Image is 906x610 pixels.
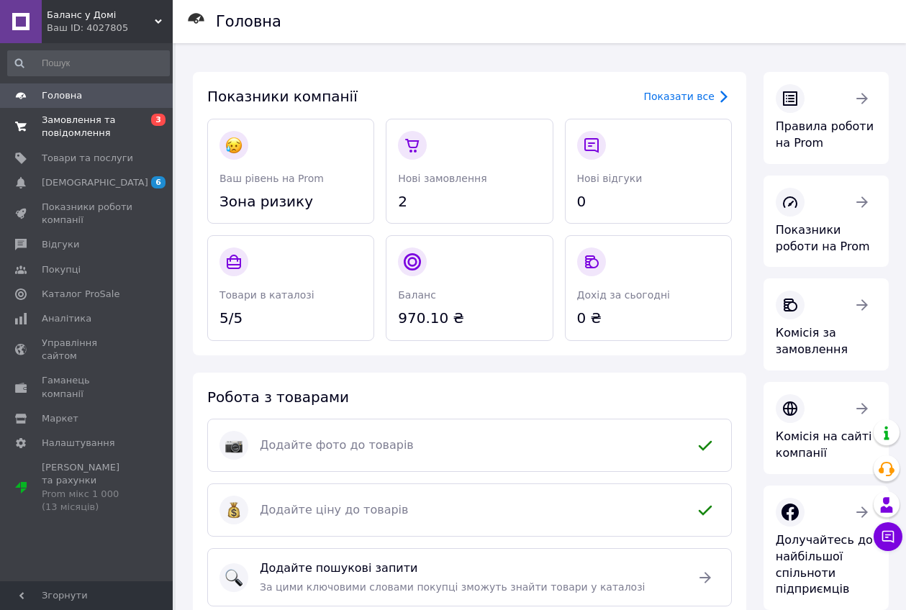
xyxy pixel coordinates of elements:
span: Правила роботи на Prom [776,119,874,150]
a: Долучайтесь до найбільшої спільноти підприємців [764,486,889,610]
span: Додайте ціну до товарів [260,502,679,519]
span: Гаманець компанії [42,374,133,400]
span: Показники роботи компанії [42,201,133,227]
span: Нові замовлення [398,173,486,184]
span: Баланс [398,289,436,301]
span: Товари та послуги [42,152,133,165]
img: :camera: [225,437,243,454]
button: Чат з покупцем [874,522,902,551]
span: Каталог ProSale [42,288,119,301]
div: Ваш ID: 4027805 [47,22,173,35]
span: Товари в каталозі [219,289,314,301]
a: :mag:Додайте пошукові запитиЗа цими ключовими словами покупці зможуть знайти товари у каталозі [207,548,732,606]
span: Долучайтесь до найбільшої спільноти підприємців [776,533,873,596]
span: Головна [42,89,82,102]
span: Замовлення та повідомлення [42,114,133,140]
span: Налаштування [42,437,115,450]
span: Додайте фото до товарів [260,437,679,454]
img: :mag: [225,569,243,586]
span: Нові відгуки [577,173,643,184]
span: За цими ключовими словами покупці зможуть знайти товари у каталозі [260,581,645,593]
img: :disappointed_relieved: [225,137,243,154]
a: :camera:Додайте фото до товарів [207,419,732,472]
span: Маркет [42,412,78,425]
a: Комісія на сайті компанії [764,382,889,474]
h1: Головна [216,13,281,30]
span: Ваш рівень на Prom [219,173,324,184]
input: Пошук [7,50,170,76]
span: 0 ₴ [577,308,720,329]
span: Відгуки [42,238,79,251]
span: 5/5 [219,308,362,329]
span: 2 [398,191,540,212]
span: Робота з товарами [207,388,349,406]
span: [PERSON_NAME] та рахунки [42,461,133,514]
span: Додайте пошукові запити [260,560,679,577]
span: 3 [151,114,166,126]
a: Показати все [643,88,731,105]
span: Аналітика [42,312,91,325]
div: Prom мікс 1 000 (13 місяців) [42,488,133,514]
span: Покупці [42,263,81,276]
span: 6 [151,176,166,188]
a: Правила роботи на Prom [764,72,889,164]
span: Комісія за замовлення [776,326,848,356]
span: Показники роботи на Prom [776,223,870,253]
span: Дохід за сьогодні [577,289,670,301]
img: :moneybag: [225,501,243,519]
span: Баланс у Домі [47,9,155,22]
span: [DEMOGRAPHIC_DATA] [42,176,148,189]
span: Зона ризику [219,191,362,212]
a: Показники роботи на Prom [764,176,889,268]
span: 0 [577,191,720,212]
div: Показати все [643,89,714,104]
span: Показники компанії [207,88,358,105]
span: Комісія на сайті компанії [776,429,872,460]
a: :moneybag:Додайте ціну до товарів [207,483,732,537]
span: 970.10 ₴ [398,308,540,329]
a: Комісія за замовлення [764,278,889,370]
span: Управління сайтом [42,337,133,363]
